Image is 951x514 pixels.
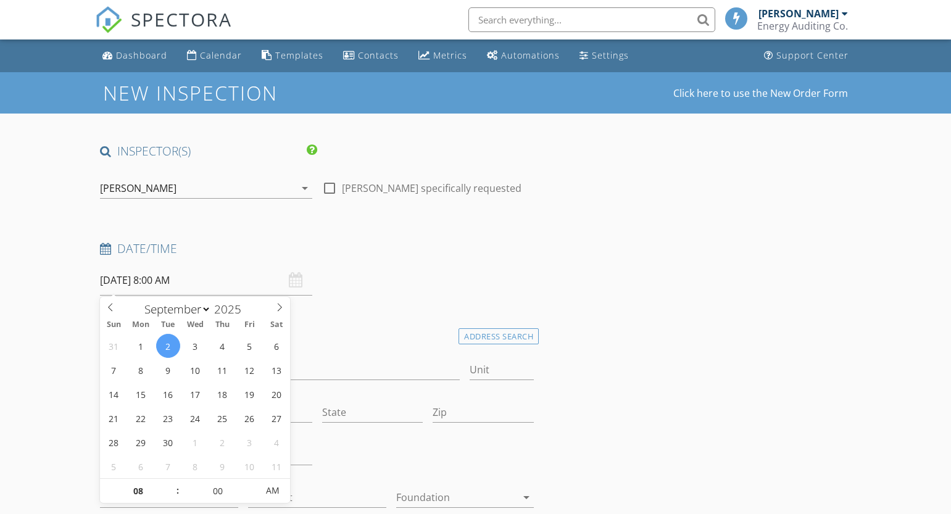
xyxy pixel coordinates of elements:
span: September 28, 2025 [102,430,126,454]
span: September 27, 2025 [264,406,288,430]
span: September 24, 2025 [183,406,207,430]
span: October 6, 2025 [129,454,153,478]
span: September 18, 2025 [210,382,234,406]
span: September 14, 2025 [102,382,126,406]
span: September 17, 2025 [183,382,207,406]
div: Settings [592,49,629,61]
h1: New Inspection [103,82,376,104]
span: September 22, 2025 [129,406,153,430]
span: September 1, 2025 [129,334,153,358]
span: September 10, 2025 [183,358,207,382]
div: Calendar [200,49,242,61]
div: Energy Auditing Co. [757,20,848,32]
span: September 11, 2025 [210,358,234,382]
span: Sat [263,321,290,329]
span: October 10, 2025 [237,454,261,478]
span: October 4, 2025 [264,430,288,454]
span: September 16, 2025 [156,382,180,406]
a: Metrics [413,44,472,67]
span: September 19, 2025 [237,382,261,406]
span: September 25, 2025 [210,406,234,430]
div: [PERSON_NAME] [758,7,839,20]
a: Calendar [182,44,247,67]
span: October 2, 2025 [210,430,234,454]
a: Settings [575,44,634,67]
h4: Location [100,325,534,341]
h4: INSPECTOR(S) [100,143,317,159]
span: September 20, 2025 [264,382,288,406]
span: September 30, 2025 [156,430,180,454]
div: Templates [275,49,323,61]
input: Year [211,301,252,317]
span: September 29, 2025 [129,430,153,454]
span: Wed [181,321,209,329]
span: September 8, 2025 [129,358,153,382]
span: Sun [100,321,127,329]
a: Support Center [759,44,853,67]
span: September 21, 2025 [102,406,126,430]
span: October 7, 2025 [156,454,180,478]
span: October 8, 2025 [183,454,207,478]
span: September 6, 2025 [264,334,288,358]
div: [PERSON_NAME] [100,183,176,194]
span: September 4, 2025 [210,334,234,358]
div: Support Center [776,49,849,61]
span: September 3, 2025 [183,334,207,358]
span: SPECTORA [131,6,232,32]
input: Search everything... [468,7,715,32]
i: arrow_drop_down [519,490,534,505]
span: October 9, 2025 [210,454,234,478]
a: Automations (Basic) [482,44,565,67]
div: Automations [501,49,560,61]
span: September 15, 2025 [129,382,153,406]
span: August 31, 2025 [102,334,126,358]
div: Address Search [459,328,539,345]
div: Metrics [433,49,467,61]
span: October 5, 2025 [102,454,126,478]
span: September 5, 2025 [237,334,261,358]
span: Click to toggle [256,478,290,503]
span: Tue [154,321,181,329]
span: September 7, 2025 [102,358,126,382]
div: Dashboard [116,49,167,61]
div: Contacts [358,49,399,61]
h4: Date/Time [100,241,534,257]
span: September 23, 2025 [156,406,180,430]
span: October 3, 2025 [237,430,261,454]
img: The Best Home Inspection Software - Spectora [95,6,122,33]
span: September 26, 2025 [237,406,261,430]
label: [PERSON_NAME] specifically requested [342,182,521,194]
span: September 2, 2025 [156,334,180,358]
input: Select date [100,265,312,296]
a: Click here to use the New Order Form [673,88,848,98]
span: Fri [236,321,263,329]
span: October 1, 2025 [183,430,207,454]
span: : [176,478,180,503]
a: Contacts [338,44,404,67]
span: Thu [209,321,236,329]
a: Dashboard [98,44,172,67]
i: arrow_drop_down [297,181,312,196]
a: Templates [257,44,328,67]
span: October 11, 2025 [264,454,288,478]
a: SPECTORA [95,17,232,43]
span: Mon [127,321,154,329]
span: September 12, 2025 [237,358,261,382]
span: September 9, 2025 [156,358,180,382]
span: September 13, 2025 [264,358,288,382]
